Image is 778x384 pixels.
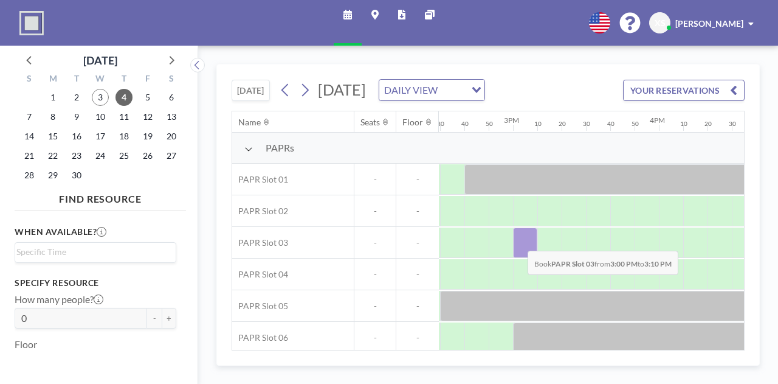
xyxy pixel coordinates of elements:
[83,52,117,69] div: [DATE]
[21,108,38,125] span: Sunday, September 7, 2025
[162,308,176,329] button: +
[163,89,180,106] span: Saturday, September 6, 2025
[354,301,396,312] span: -
[528,251,678,275] span: Book from to
[92,147,109,164] span: Wednesday, September 24, 2025
[163,128,180,145] span: Saturday, September 20, 2025
[559,120,566,128] div: 20
[115,128,133,145] span: Thursday, September 18, 2025
[354,332,396,343] span: -
[115,108,133,125] span: Thursday, September 11, 2025
[354,237,396,248] span: -
[534,120,542,128] div: 10
[238,117,261,128] div: Name
[402,117,423,128] div: Floor
[115,147,133,164] span: Thursday, September 25, 2025
[379,80,484,100] div: Search for option
[354,206,396,217] span: -
[139,147,156,164] span: Friday, September 26, 2025
[551,259,594,268] b: PAPR Slot 03
[607,120,614,128] div: 40
[354,174,396,185] span: -
[396,269,439,280] span: -
[44,108,61,125] span: Monday, September 8, 2025
[396,174,439,185] span: -
[89,72,112,88] div: W
[15,338,37,351] label: Floor
[163,108,180,125] span: Saturday, September 13, 2025
[396,206,439,217] span: -
[610,259,638,268] b: 3:00 PM
[163,147,180,164] span: Saturday, September 27, 2025
[21,147,38,164] span: Sunday, September 21, 2025
[441,82,464,98] input: Search for option
[44,147,61,164] span: Monday, September 22, 2025
[68,89,85,106] span: Tuesday, September 2, 2025
[18,72,41,88] div: S
[68,128,85,145] span: Tuesday, September 16, 2025
[644,259,672,268] b: 3:10 PM
[92,108,109,125] span: Wednesday, September 10, 2025
[41,72,65,88] div: M
[44,167,61,184] span: Monday, September 29, 2025
[15,293,103,305] label: How many people?
[15,243,176,261] div: Search for option
[354,269,396,280] span: -
[486,120,493,128] div: 50
[232,206,288,217] span: PAPR Slot 02
[21,128,38,145] span: Sunday, September 14, 2025
[632,120,639,128] div: 50
[68,108,85,125] span: Tuesday, September 9, 2025
[232,269,288,280] span: PAPR Slot 04
[650,116,665,125] div: 4PM
[139,89,156,106] span: Friday, September 5, 2025
[583,120,590,128] div: 30
[68,167,85,184] span: Tuesday, September 30, 2025
[232,80,270,101] button: [DATE]
[232,174,288,185] span: PAPR Slot 01
[44,128,61,145] span: Monday, September 15, 2025
[461,120,469,128] div: 40
[396,237,439,248] span: -
[139,128,156,145] span: Friday, September 19, 2025
[15,188,186,205] h4: FIND RESOURCE
[655,18,666,29] span: XS
[21,167,38,184] span: Sunday, September 28, 2025
[266,142,294,154] span: PAPRs
[704,120,712,128] div: 20
[112,72,136,88] div: T
[318,80,366,99] span: [DATE]
[147,308,162,329] button: -
[44,89,61,106] span: Monday, September 1, 2025
[675,18,743,29] span: [PERSON_NAME]
[19,11,44,35] img: organization-logo
[729,120,736,128] div: 30
[159,72,183,88] div: S
[232,332,288,343] span: PAPR Slot 06
[65,72,89,88] div: T
[115,89,133,106] span: Thursday, September 4, 2025
[623,80,745,101] button: YOUR RESERVATIONS
[15,278,176,288] h3: Specify resource
[396,301,439,312] span: -
[136,72,159,88] div: F
[396,332,439,343] span: -
[92,128,109,145] span: Wednesday, September 17, 2025
[504,116,519,125] div: 3PM
[68,147,85,164] span: Tuesday, September 23, 2025
[360,117,380,128] div: Seats
[437,120,444,128] div: 30
[382,82,440,98] span: DAILY VIEW
[16,245,169,259] input: Search for option
[92,89,109,106] span: Wednesday, September 3, 2025
[232,237,288,248] span: PAPR Slot 03
[139,108,156,125] span: Friday, September 12, 2025
[232,301,288,312] span: PAPR Slot 05
[680,120,687,128] div: 10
